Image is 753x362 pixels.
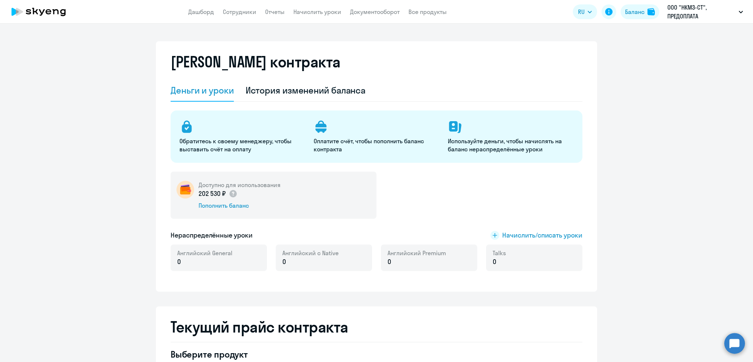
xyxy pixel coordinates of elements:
span: 0 [282,257,286,267]
h2: [PERSON_NAME] контракта [171,53,340,71]
img: balance [647,8,655,15]
h5: Нераспределённые уроки [171,231,253,240]
span: Начислить/списать уроки [502,231,582,240]
a: Дашборд [188,8,214,15]
a: Начислить уроки [293,8,341,15]
h2: Текущий прайс контракта [171,318,582,336]
a: Отчеты [265,8,285,15]
span: Английский General [177,249,232,257]
a: Все продукты [408,8,447,15]
span: 0 [493,257,496,267]
span: Talks [493,249,506,257]
p: Обратитесь к своему менеджеру, чтобы выставить счёт на оплату [179,137,305,153]
div: История изменений баланса [246,84,366,96]
span: 0 [388,257,391,267]
img: wallet-circle.png [176,181,194,198]
p: 202 530 ₽ [199,189,238,198]
button: Балансbalance [621,4,659,19]
div: Пополнить баланс [199,201,281,210]
button: ООО "НКМЗ-СТ", ПРЕДОПЛАТА [664,3,747,21]
a: Сотрудники [223,8,256,15]
span: Английский Premium [388,249,446,257]
p: ООО "НКМЗ-СТ", ПРЕДОПЛАТА [667,3,736,21]
h4: Выберите продукт [171,348,374,360]
button: RU [573,4,597,19]
span: Английский с Native [282,249,339,257]
a: Документооборот [350,8,400,15]
span: 0 [177,257,181,267]
div: Деньги и уроки [171,84,234,96]
span: RU [578,7,585,16]
p: Используйте деньги, чтобы начислять на баланс нераспределённые уроки [448,137,573,153]
p: Оплатите счёт, чтобы пополнить баланс контракта [314,137,439,153]
h5: Доступно для использования [199,181,281,189]
div: Баланс [625,7,645,16]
